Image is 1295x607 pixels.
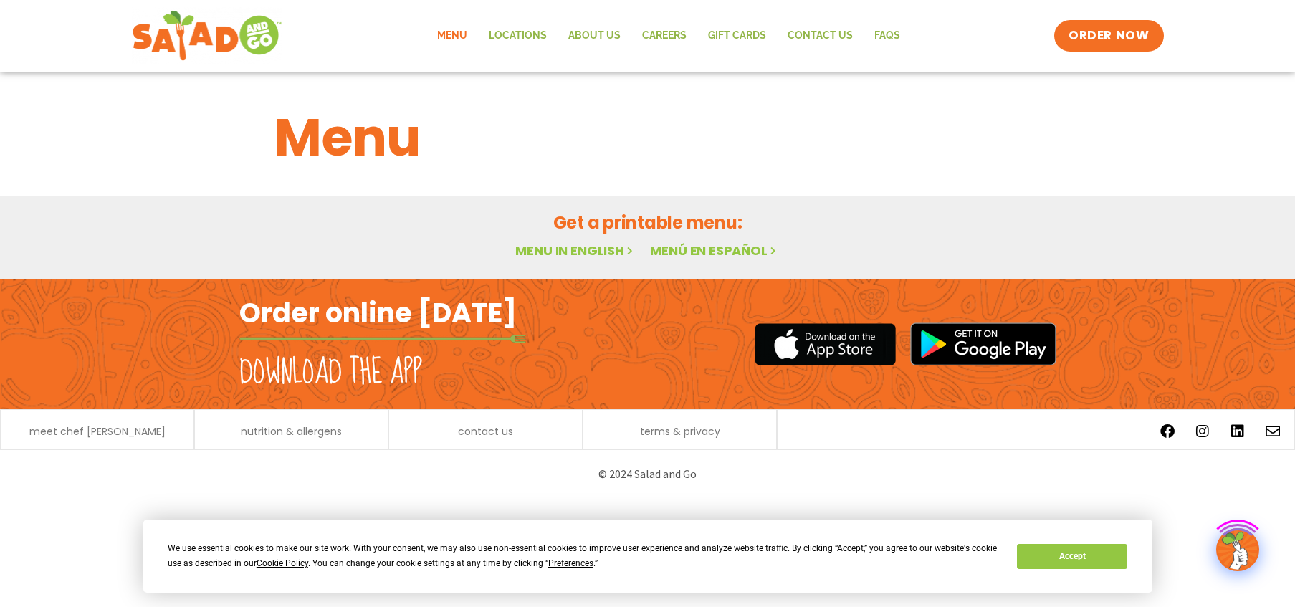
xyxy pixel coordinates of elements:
a: terms & privacy [640,426,720,436]
span: ORDER NOW [1069,27,1149,44]
span: Cookie Policy [257,558,308,568]
a: ORDER NOW [1054,20,1163,52]
a: Contact Us [777,19,864,52]
h1: Menu [274,99,1021,176]
img: google_play [910,322,1056,365]
a: contact us [458,426,513,436]
a: Careers [631,19,697,52]
a: About Us [558,19,631,52]
a: Menu in English [515,242,636,259]
nav: Menu [426,19,911,52]
p: © 2024 Salad and Go [247,464,1049,484]
a: meet chef [PERSON_NAME] [29,426,166,436]
img: appstore [755,321,896,368]
img: new-SAG-logo-768×292 [132,7,283,64]
div: We use essential cookies to make our site work. With your consent, we may also use non-essential ... [168,541,1000,571]
h2: Download the app [239,353,422,393]
a: Menú en español [650,242,779,259]
h2: Get a printable menu: [274,210,1021,235]
h2: Order online [DATE] [239,295,517,330]
img: fork [239,335,526,343]
span: Preferences [548,558,593,568]
a: Menu [426,19,478,52]
div: Cookie Consent Prompt [143,520,1152,593]
a: GIFT CARDS [697,19,777,52]
a: nutrition & allergens [241,426,342,436]
a: FAQs [864,19,911,52]
button: Accept [1017,544,1127,569]
a: Locations [478,19,558,52]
